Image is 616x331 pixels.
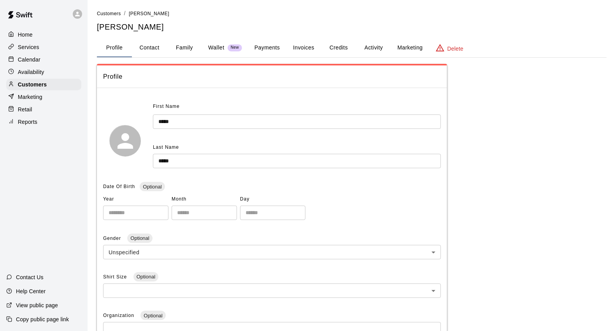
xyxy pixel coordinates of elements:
[448,45,463,53] p: Delete
[103,184,135,189] span: Date Of Birth
[6,79,81,90] a: Customers
[97,39,132,57] button: Profile
[153,144,179,150] span: Last Name
[6,41,81,53] a: Services
[16,287,46,295] p: Help Center
[18,106,32,113] p: Retail
[18,81,47,88] p: Customers
[18,68,44,76] p: Availability
[18,31,33,39] p: Home
[6,29,81,40] a: Home
[18,56,40,63] p: Calendar
[97,22,607,32] h5: [PERSON_NAME]
[103,72,441,82] span: Profile
[208,44,225,52] p: Wallet
[228,45,242,50] span: New
[16,273,44,281] p: Contact Us
[248,39,286,57] button: Payments
[140,184,165,190] span: Optional
[103,274,129,280] span: Shirt Size
[97,9,607,18] nav: breadcrumb
[240,193,305,206] span: Day
[103,193,168,206] span: Year
[167,39,202,57] button: Family
[6,104,81,115] a: Retail
[16,301,58,309] p: View public page
[391,39,429,57] button: Marketing
[124,9,126,18] li: /
[127,235,152,241] span: Optional
[133,274,158,280] span: Optional
[6,66,81,78] a: Availability
[18,93,42,101] p: Marketing
[97,39,607,57] div: basic tabs example
[103,245,441,259] div: Unspecified
[132,39,167,57] button: Contact
[6,54,81,65] a: Calendar
[6,91,81,103] a: Marketing
[103,236,123,241] span: Gender
[6,116,81,128] a: Reports
[97,10,121,16] a: Customers
[286,39,321,57] button: Invoices
[18,118,37,126] p: Reports
[140,313,165,319] span: Optional
[172,193,237,206] span: Month
[16,315,69,323] p: Copy public page link
[321,39,356,57] button: Credits
[18,43,39,51] p: Services
[153,100,180,113] span: First Name
[129,11,169,16] span: [PERSON_NAME]
[103,313,136,318] span: Organization
[97,11,121,16] span: Customers
[356,39,391,57] button: Activity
